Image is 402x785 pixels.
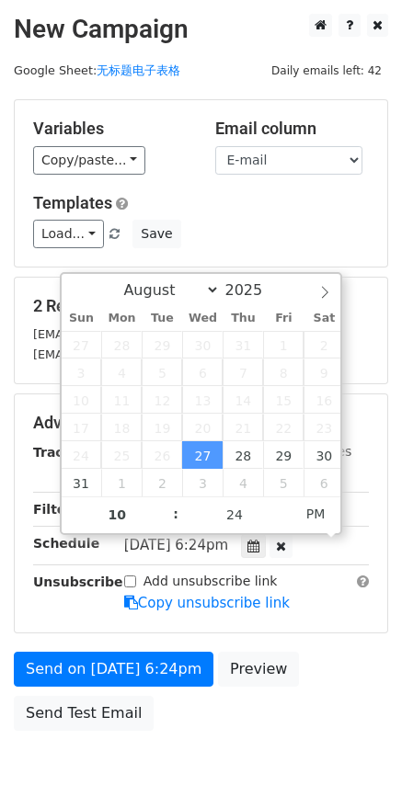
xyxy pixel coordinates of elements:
[220,281,286,299] input: Year
[101,469,142,496] span: September 1, 2025
[265,63,388,77] a: Daily emails left: 42
[142,386,182,414] span: August 12, 2025
[142,358,182,386] span: August 5, 2025
[14,63,180,77] small: Google Sheet:
[33,146,145,175] a: Copy/paste...
[62,386,102,414] span: August 10, 2025
[62,313,102,324] span: Sun
[263,331,304,358] span: August 1, 2025
[101,414,142,441] span: August 18, 2025
[33,502,80,517] strong: Filters
[62,469,102,496] span: August 31, 2025
[33,347,238,361] small: [EMAIL_ADDRESS][DOMAIN_NAME]
[304,386,344,414] span: August 16, 2025
[310,697,402,785] div: 聊天小组件
[33,119,188,139] h5: Variables
[263,386,304,414] span: August 15, 2025
[304,414,344,441] span: August 23, 2025
[124,537,228,553] span: [DATE] 6:24pm
[62,441,102,469] span: August 24, 2025
[182,313,223,324] span: Wed
[182,469,223,496] span: September 3, 2025
[178,496,291,533] input: Minute
[142,469,182,496] span: September 2, 2025
[14,696,154,731] a: Send Test Email
[142,331,182,358] span: July 29, 2025
[33,445,95,460] strong: Tracking
[101,313,142,324] span: Mon
[33,296,369,316] h5: 2 Recipients
[263,358,304,386] span: August 8, 2025
[142,313,182,324] span: Tue
[223,358,263,386] span: August 7, 2025
[223,313,263,324] span: Thu
[132,220,180,248] button: Save
[182,414,223,441] span: August 20, 2025
[33,193,112,212] a: Templates
[218,652,299,687] a: Preview
[304,313,344,324] span: Sat
[62,331,102,358] span: July 27, 2025
[291,495,341,532] span: Click to toggle
[97,63,180,77] a: 无标题电子表格
[304,469,344,496] span: September 6, 2025
[33,220,104,248] a: Load...
[223,414,263,441] span: August 21, 2025
[62,414,102,441] span: August 17, 2025
[265,61,388,81] span: Daily emails left: 42
[310,697,402,785] iframe: Chat Widget
[215,119,370,139] h5: Email column
[14,14,388,45] h2: New Campaign
[33,536,99,551] strong: Schedule
[101,331,142,358] span: July 28, 2025
[304,331,344,358] span: August 2, 2025
[62,358,102,386] span: August 3, 2025
[173,495,178,532] span: :
[223,331,263,358] span: July 31, 2025
[33,327,238,341] small: [EMAIL_ADDRESS][DOMAIN_NAME]
[263,313,304,324] span: Fri
[263,414,304,441] span: August 22, 2025
[101,386,142,414] span: August 11, 2025
[182,441,223,469] span: August 27, 2025
[223,441,263,469] span: August 28, 2025
[101,358,142,386] span: August 4, 2025
[62,496,174,533] input: Hour
[182,331,223,358] span: July 30, 2025
[263,441,304,469] span: August 29, 2025
[223,469,263,496] span: September 4, 2025
[33,575,123,589] strong: Unsubscribe
[223,386,263,414] span: August 14, 2025
[33,413,369,433] h5: Advanced
[142,414,182,441] span: August 19, 2025
[182,358,223,386] span: August 6, 2025
[304,358,344,386] span: August 9, 2025
[304,441,344,469] span: August 30, 2025
[124,595,290,611] a: Copy unsubscribe link
[14,652,213,687] a: Send on [DATE] 6:24pm
[144,572,278,591] label: Add unsubscribe link
[263,469,304,496] span: September 5, 2025
[101,441,142,469] span: August 25, 2025
[142,441,182,469] span: August 26, 2025
[182,386,223,414] span: August 13, 2025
